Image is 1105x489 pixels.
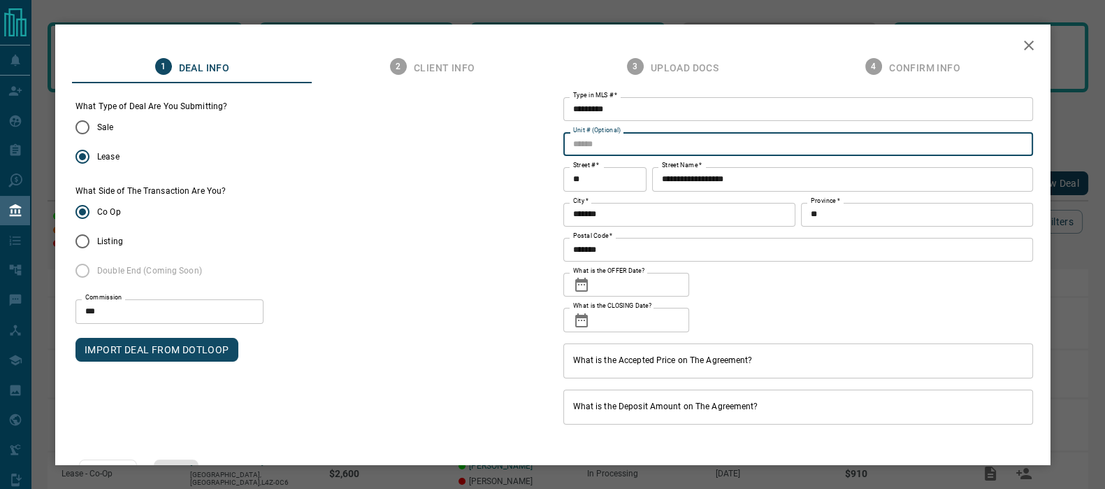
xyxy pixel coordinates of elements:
[97,150,120,163] span: Lease
[97,206,121,218] span: Co Op
[573,161,599,170] label: Street #
[85,293,122,302] label: Commission
[573,267,644,276] label: What is the OFFER Date?
[179,62,230,75] span: Deal Info
[662,161,702,170] label: Street Name
[97,235,123,248] span: Listing
[573,197,588,206] label: City
[573,302,651,311] label: What is the CLOSING Date?
[161,62,166,71] text: 1
[573,91,617,100] label: Type in MLS #
[75,185,226,197] label: What Side of The Transaction Are You?
[573,232,612,241] label: Postal Code
[97,121,113,134] span: Sale
[573,126,621,135] label: Unit # (Optional)
[97,264,202,277] span: Double End (Coming Soon)
[811,197,839,206] label: Province
[75,338,238,362] button: IMPORT DEAL FROM DOTLOOP
[75,101,227,113] legend: What Type of Deal Are You Submitting?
